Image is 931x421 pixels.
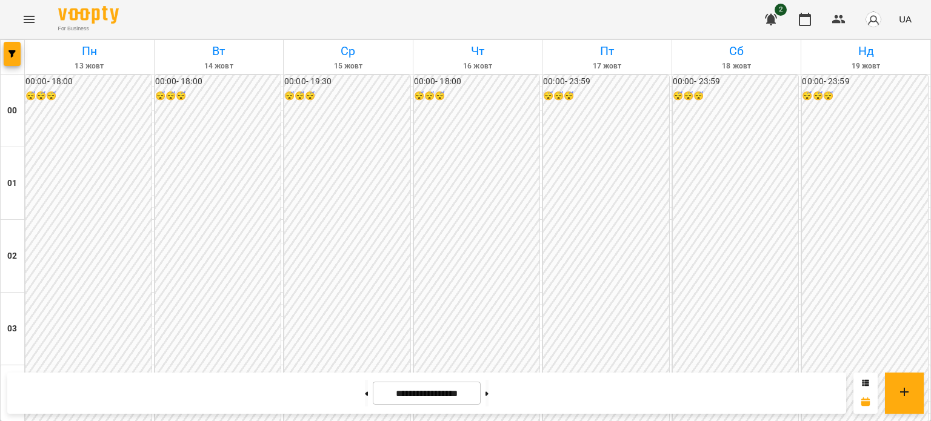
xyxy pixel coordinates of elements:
[414,90,540,103] h6: 😴😴😴
[894,8,916,30] button: UA
[7,322,17,336] h6: 03
[775,4,787,16] span: 2
[543,90,669,103] h6: 😴😴😴
[27,61,152,72] h6: 13 жовт
[155,75,281,88] h6: 00:00 - 18:00
[544,42,670,61] h6: Пт
[15,5,44,34] button: Menu
[285,42,411,61] h6: Ср
[544,61,670,72] h6: 17 жовт
[415,61,541,72] h6: 16 жовт
[27,42,152,61] h6: Пн
[802,75,928,88] h6: 00:00 - 23:59
[414,75,540,88] h6: 00:00 - 18:00
[155,90,281,103] h6: 😴😴😴
[25,90,152,103] h6: 😴😴😴
[7,104,17,118] h6: 00
[865,11,882,28] img: avatar_s.png
[156,61,282,72] h6: 14 жовт
[803,61,929,72] h6: 19 жовт
[415,42,541,61] h6: Чт
[543,75,669,88] h6: 00:00 - 23:59
[803,42,929,61] h6: Нд
[284,90,410,103] h6: 😴😴😴
[802,90,928,103] h6: 😴😴😴
[58,25,119,33] span: For Business
[899,13,912,25] span: UA
[285,61,411,72] h6: 15 жовт
[673,75,799,88] h6: 00:00 - 23:59
[673,90,799,103] h6: 😴😴😴
[7,250,17,263] h6: 02
[284,75,410,88] h6: 00:00 - 19:30
[58,6,119,24] img: Voopty Logo
[25,75,152,88] h6: 00:00 - 18:00
[156,42,282,61] h6: Вт
[7,177,17,190] h6: 01
[674,61,799,72] h6: 18 жовт
[674,42,799,61] h6: Сб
